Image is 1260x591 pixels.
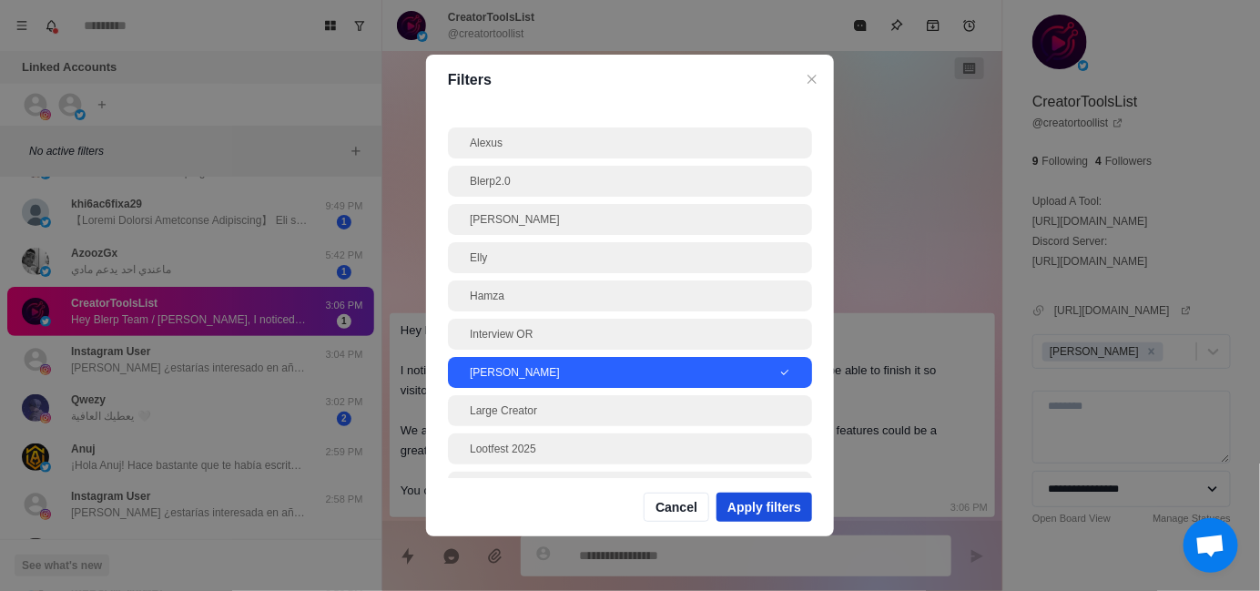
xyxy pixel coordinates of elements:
div: [PERSON_NAME] [470,364,779,381]
p: Filters [448,69,812,91]
div: Lootfest 2025 [470,441,790,457]
div: Alexus [470,135,790,151]
div: Hamza [470,288,790,304]
button: Close [801,68,823,90]
button: Apply filters [716,493,812,522]
div: Elly [470,250,790,266]
div: Large Creator [470,402,790,419]
a: Open chat [1184,518,1238,573]
div: [PERSON_NAME] [470,211,790,228]
div: Interview OR [470,326,790,342]
button: Cancel [644,493,709,522]
div: Blerp2.0 [470,173,790,189]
